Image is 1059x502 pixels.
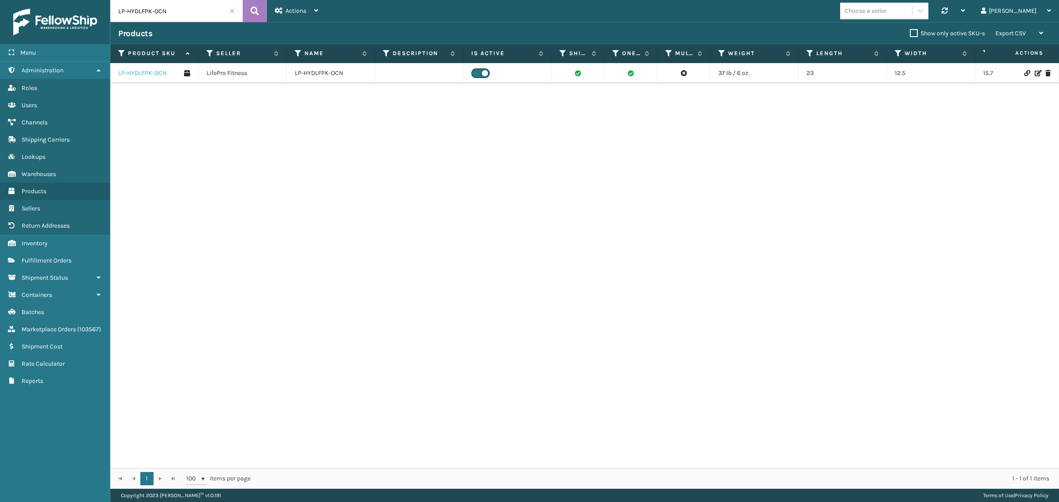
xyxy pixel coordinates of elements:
span: Batches [22,308,44,316]
label: Product SKU [128,49,181,57]
td: LifePro Fitness [199,63,287,83]
label: Show only active SKU-s [910,30,985,37]
a: Terms of Use [983,492,1014,498]
label: Length [816,49,870,57]
span: Warehouses [22,170,56,178]
span: Roles [22,84,37,92]
h3: Products [118,28,152,39]
span: Shipment Cost [22,343,63,350]
span: Actions [285,7,306,15]
p: Copyright 2023 [PERSON_NAME]™ v 1.0.191 [121,489,221,502]
img: logo [13,9,97,35]
span: Marketplace Orders [22,326,76,333]
label: Is Active [471,49,534,57]
div: | [983,489,1048,502]
span: Reports [22,377,43,385]
span: Shipment Status [22,274,68,281]
div: 1 - 1 of 1 items [263,474,1049,483]
label: Description [393,49,446,57]
span: Menu [20,49,36,56]
i: Edit [1035,70,1040,76]
i: Link Product [1024,70,1029,76]
i: Delete [1045,70,1051,76]
label: One Per Box [622,49,640,57]
span: Sellers [22,205,40,212]
label: Name [304,49,358,57]
span: Channels [22,119,48,126]
a: Privacy Policy [1015,492,1048,498]
td: 37 lb / 6 oz [710,63,799,83]
span: Inventory [22,240,48,247]
span: Export CSV [995,30,1026,37]
span: Rate Calculator [22,360,65,367]
span: Return Addresses [22,222,70,229]
a: 1 [140,472,154,485]
label: Multi Packaged [675,49,693,57]
td: LP-HYDLFPK-OCN [287,63,375,83]
span: Containers [22,291,52,299]
span: Users [22,101,37,109]
label: Width [905,49,958,57]
label: Seller [216,49,270,57]
div: Choose a seller [845,6,886,15]
span: Actions [988,46,1049,60]
span: items per page [186,472,251,485]
span: Administration [22,67,64,74]
span: Fulfillment Orders [22,257,71,264]
span: Products [22,187,46,195]
span: 100 [186,474,199,483]
td: 12.5 [887,63,975,83]
a: LP-HYDLFPK-OCN [118,69,167,78]
label: Weight [728,49,781,57]
span: Lookups [22,153,45,161]
label: Shippable [569,49,587,57]
span: Shipping Carriers [22,136,70,143]
td: 23 [799,63,887,83]
span: ( 103567 ) [77,326,101,333]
